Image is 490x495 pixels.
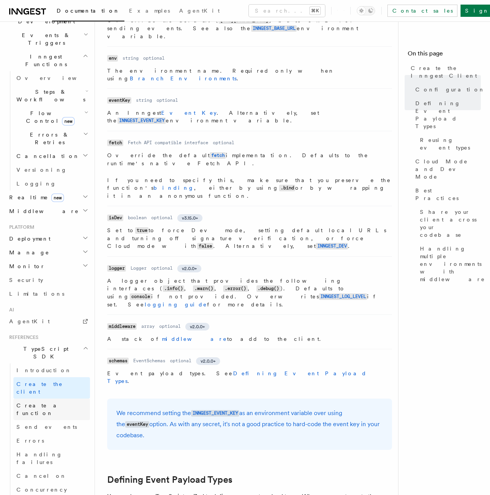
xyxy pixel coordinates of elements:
code: eventKey [125,421,149,428]
dd: Fetch API compatible interface [128,140,208,146]
code: INNGEST_LOG_LEVEL [319,293,367,300]
button: Search...⌘K [249,5,325,17]
p: The environment name. Required only when using . [107,67,392,82]
kbd: ⌘K [310,7,320,15]
a: Cloud Mode and Dev Mode [412,155,481,184]
dd: optional [151,265,173,271]
dd: Logger [131,265,147,271]
span: v3.15.0+ [182,215,198,221]
span: Events & Triggers [6,31,83,47]
span: AgentKit [179,8,220,14]
code: middleware [107,323,137,330]
a: Contact sales [387,5,457,17]
a: Branch Environments [130,75,237,81]
span: Limitations [9,291,64,297]
button: TypeScript SDK [6,342,90,363]
span: Flow Control [13,109,84,125]
button: Toggle dark mode [357,6,375,15]
code: schemas [107,358,129,364]
dd: string [122,55,139,61]
a: INNGEST_BASE_URL [251,25,297,31]
span: Configuration [415,86,485,93]
button: Realtimenew [6,191,90,204]
a: AgentKit [175,2,224,21]
span: Errors [16,438,44,444]
a: logging guide [145,301,207,308]
p: We recommend setting the as an environment variable over using the option. As with any secret, it... [116,408,383,441]
span: new [62,117,75,125]
p: A logger object that provides the following interfaces ( , , , ). Defaults to using if not provid... [107,277,392,308]
code: INNGEST_EVENT_KEY [118,117,166,124]
a: Send events [13,420,90,434]
span: AI [6,307,14,313]
span: Versioning [16,167,67,173]
code: isDev [107,215,123,221]
button: Inngest Functions [6,50,90,71]
code: .info() [163,285,184,292]
dd: optional [170,358,191,364]
div: Inngest Functions [6,71,90,191]
code: console [130,293,151,300]
span: Handling multiple environments with middleware [420,245,485,283]
a: Defining Event Payload Types [107,474,232,485]
span: Platform [6,224,34,230]
button: Events & Triggers [6,28,90,50]
code: logger [107,265,126,272]
button: Manage [6,246,90,259]
span: Monitor [6,262,45,270]
span: Errors & Retries [13,131,83,146]
a: Limitations [6,287,90,301]
span: AgentKit [9,318,50,324]
a: Create a function [13,399,90,420]
a: Defining Event Payload Types [412,96,481,133]
p: If you need to specify this, make sure that you preserve the function's , either by using or by w... [107,176,392,200]
code: .bind [279,185,295,191]
button: Errors & Retries [13,128,90,149]
a: Documentation [52,2,124,21]
p: Set to to force Dev mode, setting default local URLs and turning off signature verification, or f... [107,226,392,250]
span: v2.0.0+ [190,324,205,330]
span: References [6,334,38,340]
span: Manage [6,249,49,256]
span: Send events [16,424,77,430]
span: Examples [129,8,170,14]
span: Inngest Functions [6,53,83,68]
dd: EventSchemas [133,358,165,364]
a: INNGEST_DEV [316,243,348,249]
span: TypeScript SDK [6,345,83,360]
a: Errors [13,434,90,448]
span: Cancellation [13,152,80,160]
code: eventKey [107,97,131,104]
a: binding [154,185,194,191]
span: Documentation [57,8,120,14]
dd: optional [143,55,165,61]
button: Flow Controlnew [13,106,90,128]
dd: optional [213,140,234,146]
a: Logging [13,177,90,191]
a: Create the Inngest Client [408,61,481,83]
span: Realtime [6,194,64,201]
a: INNGEST_EVENT_KEY [191,409,239,417]
p: Event payload types. See . [107,370,392,385]
dd: optional [159,323,181,329]
span: v2.0.0+ [201,358,216,364]
span: Create the client [16,381,63,395]
a: Handling multiple environments with middleware [417,242,481,286]
a: Cancel on [13,469,90,483]
span: Introduction [16,367,72,373]
button: Middleware [6,204,90,218]
span: Cloud Mode and Dev Mode [415,158,481,181]
span: Reusing event types [420,136,481,151]
a: Event Key [161,110,217,116]
code: fetch [107,140,123,146]
dd: string [136,97,152,103]
span: Defining Event Payload Types [415,99,481,130]
span: v2.0.0+ [182,265,197,272]
code: INNGEST_BASE_URL [251,25,297,32]
a: Reusing event types [417,133,481,155]
span: Deployment [6,235,51,243]
span: Cancel on [16,473,67,479]
p: Override the default ( ) base URL for sending events. See also the environment variable. [107,16,392,40]
dd: boolean [128,215,147,221]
